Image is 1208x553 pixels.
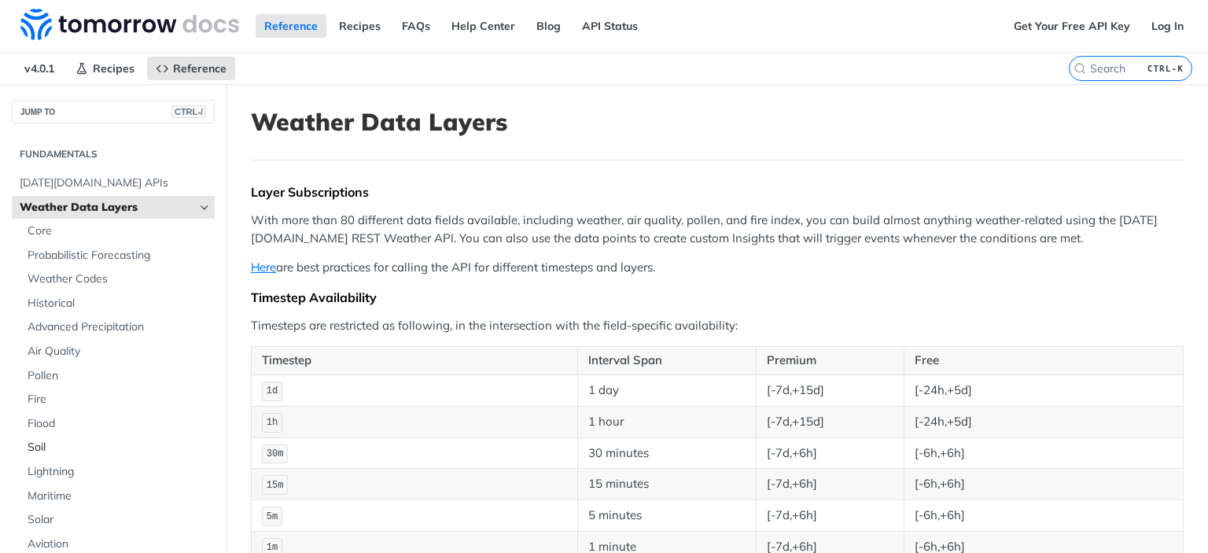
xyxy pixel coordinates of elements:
span: Advanced Precipitation [28,319,211,335]
td: [-7d,+6h] [756,500,904,532]
span: 5m [267,511,278,522]
button: Hide subpages for Weather Data Layers [198,201,211,214]
span: 15m [267,480,284,491]
a: Probabilistic Forecasting [20,244,215,267]
img: Tomorrow.io Weather API Docs [20,9,239,40]
th: Timestep [252,347,578,375]
a: Here [251,260,276,275]
a: Historical [20,292,215,315]
span: 1d [267,385,278,396]
td: [-7d,+15d] [756,406,904,437]
td: 5 minutes [577,500,756,532]
td: [-7d,+6h] [756,437,904,469]
th: Free [904,347,1184,375]
span: Reference [173,61,226,76]
span: Weather Data Layers [20,200,194,216]
a: Reference [147,57,235,80]
a: Flood [20,412,215,436]
td: [-7d,+15d] [756,374,904,406]
span: Core [28,223,211,239]
th: Premium [756,347,904,375]
span: 1h [267,417,278,428]
span: 30m [267,448,284,459]
td: [-24h,+5d] [904,406,1184,437]
a: Blog [528,14,569,38]
span: [DATE][DOMAIN_NAME] APIs [20,175,211,191]
span: Weather Codes [28,271,211,287]
p: With more than 80 different data fields available, including weather, air quality, pollen, and fi... [251,212,1184,247]
span: Soil [28,440,211,455]
span: Probabilistic Forecasting [28,248,211,264]
td: [-6h,+6h] [904,469,1184,500]
span: Aviation [28,536,211,552]
svg: Search [1074,62,1086,75]
span: v4.0.1 [16,57,63,80]
td: 15 minutes [577,469,756,500]
a: Advanced Precipitation [20,315,215,339]
td: 1 hour [577,406,756,437]
span: CTRL-/ [171,105,206,118]
div: Timestep Availability [251,289,1184,305]
td: [-6h,+6h] [904,500,1184,532]
a: API Status [573,14,646,38]
a: Recipes [67,57,143,80]
a: Reference [256,14,326,38]
a: Recipes [330,14,389,38]
p: are best practices for calling the API for different timesteps and layers. [251,259,1184,277]
span: Lightning [28,464,211,480]
a: Weather Codes [20,267,215,291]
span: Air Quality [28,344,211,359]
a: Lightning [20,460,215,484]
a: Maritime [20,485,215,508]
td: 30 minutes [577,437,756,469]
a: Soil [20,436,215,459]
h1: Weather Data Layers [251,108,1184,136]
a: Air Quality [20,340,215,363]
kbd: CTRL-K [1144,61,1188,76]
a: Core [20,219,215,243]
a: Solar [20,508,215,532]
a: Log In [1143,14,1192,38]
span: Fire [28,392,211,407]
span: Pollen [28,368,211,384]
div: Layer Subscriptions [251,184,1184,200]
span: Flood [28,416,211,432]
span: 1m [267,542,278,553]
td: [-6h,+6h] [904,437,1184,469]
th: Interval Span [577,347,756,375]
span: Maritime [28,488,211,504]
a: Weather Data LayersHide subpages for Weather Data Layers [12,196,215,219]
td: [-24h,+5d] [904,374,1184,406]
p: Timesteps are restricted as following, in the intersection with the field-specific availability: [251,317,1184,335]
td: 1 day [577,374,756,406]
a: Help Center [443,14,524,38]
a: FAQs [393,14,439,38]
h2: Fundamentals [12,147,215,161]
a: Fire [20,388,215,411]
span: Recipes [93,61,134,76]
a: Pollen [20,364,215,388]
span: Historical [28,296,211,312]
td: [-7d,+6h] [756,469,904,500]
button: JUMP TOCTRL-/ [12,100,215,124]
span: Solar [28,512,211,528]
a: [DATE][DOMAIN_NAME] APIs [12,171,215,195]
a: Get Your Free API Key [1005,14,1139,38]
